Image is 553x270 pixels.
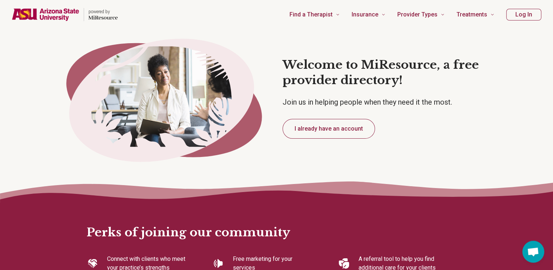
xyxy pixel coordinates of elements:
h1: Welcome to MiResource, a free provider directory! [283,57,499,88]
span: Insurance [352,10,378,20]
button: Log In [506,9,541,20]
span: Provider Types [397,10,438,20]
div: Open chat [522,241,544,263]
span: Find a Therapist [289,10,333,20]
h2: Perks of joining our community [87,202,467,240]
a: Home page [12,3,118,26]
p: Join us in helping people when they need it the most. [283,97,499,107]
button: I already have an account [283,119,375,139]
span: Treatments [457,10,487,20]
p: powered by [88,9,118,15]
